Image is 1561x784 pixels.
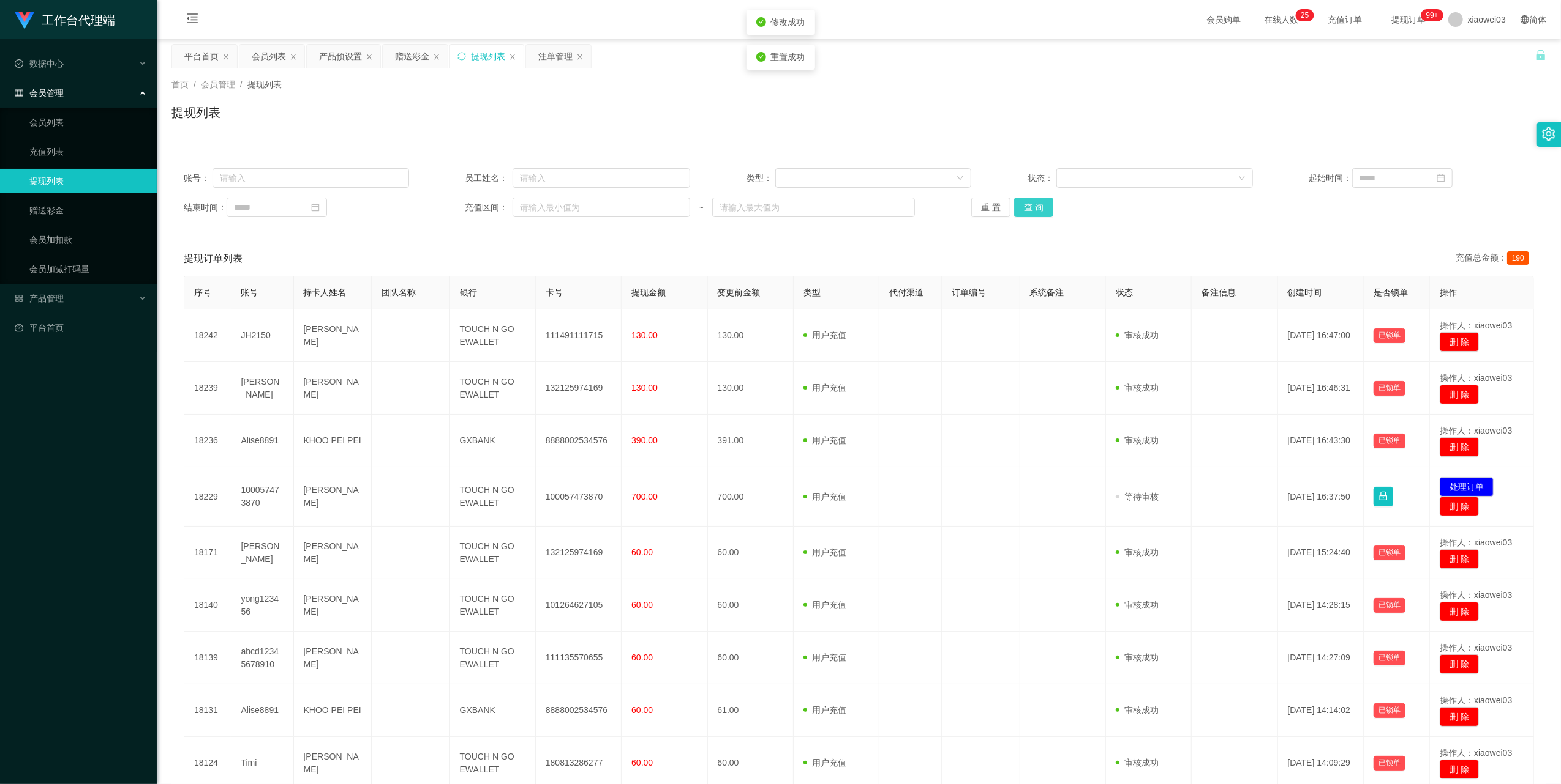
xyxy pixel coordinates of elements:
td: 132125974169 [536,527,622,579]
span: 充值订单 [1322,15,1369,24]
span: 操作人：xiaowei03 [1440,590,1512,600]
i: 图标: close [290,53,297,61]
td: GXBANK [450,684,536,737]
span: 130.00 [631,383,658,393]
span: 提现订单列表 [184,251,243,266]
a: 会员加减打码量 [29,257,147,281]
td: [DATE] 14:27:09 [1278,632,1364,684]
td: 18139 [184,632,231,684]
td: TOUCH N GO EWALLET [450,309,536,362]
span: 修改成功 [771,17,805,27]
i: 图标: setting [1542,127,1555,141]
td: [DATE] 16:37:50 [1278,467,1364,527]
i: 图标: sync [457,52,466,61]
button: 查 询 [1014,198,1053,217]
h1: 提现列表 [171,103,220,122]
span: 审核成功 [1116,383,1159,393]
button: 重 置 [971,198,1010,217]
span: 用户充值 [803,758,846,767]
button: 删 除 [1440,385,1479,404]
td: [PERSON_NAME] [294,467,372,527]
td: 60.00 [708,579,794,632]
button: 删 除 [1440,332,1479,352]
span: 代付渠道 [889,287,923,297]
span: 用户充值 [803,547,846,557]
span: 60.00 [631,547,653,557]
span: 审核成功 [1116,600,1159,610]
a: 会员列表 [29,110,147,135]
button: 删 除 [1440,760,1479,779]
span: 操作 [1440,287,1457,297]
span: ~ [690,201,712,214]
span: 类型 [803,287,821,297]
button: 删 除 [1440,602,1479,621]
button: 删 除 [1440,437,1479,457]
input: 请输入最大值为 [712,198,916,217]
div: 会员列表 [252,45,286,68]
td: 391.00 [708,415,794,467]
i: 图标: down [1238,174,1246,183]
i: 图标: calendar [311,203,320,212]
i: 图标: menu-fold [171,1,213,40]
span: 状态 [1116,287,1133,297]
p: 5 [1305,9,1309,21]
span: 190 [1507,251,1529,265]
span: 创建时间 [1288,287,1322,297]
span: 700.00 [631,492,658,501]
td: 18140 [184,579,231,632]
span: 用户充值 [803,600,846,610]
td: [PERSON_NAME] [231,362,294,415]
div: 注单管理 [538,45,573,68]
span: 起始时间： [1309,172,1352,185]
h1: 工作台代理端 [42,1,115,40]
span: 用户充值 [803,653,846,662]
span: 是否锁单 [1374,287,1408,297]
td: [DATE] 16:46:31 [1278,362,1364,415]
input: 请输入 [213,168,409,188]
button: 删 除 [1440,654,1479,674]
span: 序号 [194,287,211,297]
td: KHOO PEI PEI [294,684,372,737]
span: 操作人：xiaowei03 [1440,538,1512,547]
button: 已锁单 [1374,328,1405,343]
a: 提现列表 [29,169,147,193]
td: 8888002534576 [536,684,622,737]
button: 已锁单 [1374,703,1405,718]
span: 系统备注 [1030,287,1064,297]
button: 已锁单 [1374,598,1405,613]
span: 提现金额 [631,287,666,297]
td: [PERSON_NAME] [294,309,372,362]
span: 结束时间： [184,201,227,214]
span: 在线人数 [1258,15,1305,24]
span: 提现列表 [247,80,282,89]
span: 变更前金额 [718,287,761,297]
td: 18236 [184,415,231,467]
button: 已锁单 [1374,434,1405,448]
td: 700.00 [708,467,794,527]
span: 审核成功 [1116,435,1159,445]
td: [PERSON_NAME] [294,632,372,684]
button: 已锁单 [1374,381,1405,396]
td: TOUCH N GO EWALLET [450,579,536,632]
i: 图标: close [433,53,440,61]
span: 130.00 [631,330,658,340]
td: TOUCH N GO EWALLET [450,467,536,527]
div: 赠送彩金 [395,45,429,68]
span: / [194,80,196,89]
button: 处理订单 [1440,477,1494,497]
span: 银行 [460,287,477,297]
td: GXBANK [450,415,536,467]
td: 61.00 [708,684,794,737]
td: 132125974169 [536,362,622,415]
td: 100057473870 [231,467,294,527]
span: 操作人：xiaowei03 [1440,320,1512,330]
span: 用户充值 [803,330,846,340]
span: 用户充值 [803,435,846,445]
span: 用户充值 [803,705,846,715]
sup: 997 [1421,9,1443,21]
span: 账号 [241,287,258,297]
span: 类型： [747,172,775,185]
i: 图标: check-circle-o [15,59,23,68]
td: 18239 [184,362,231,415]
a: 赠送彩金 [29,198,147,223]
